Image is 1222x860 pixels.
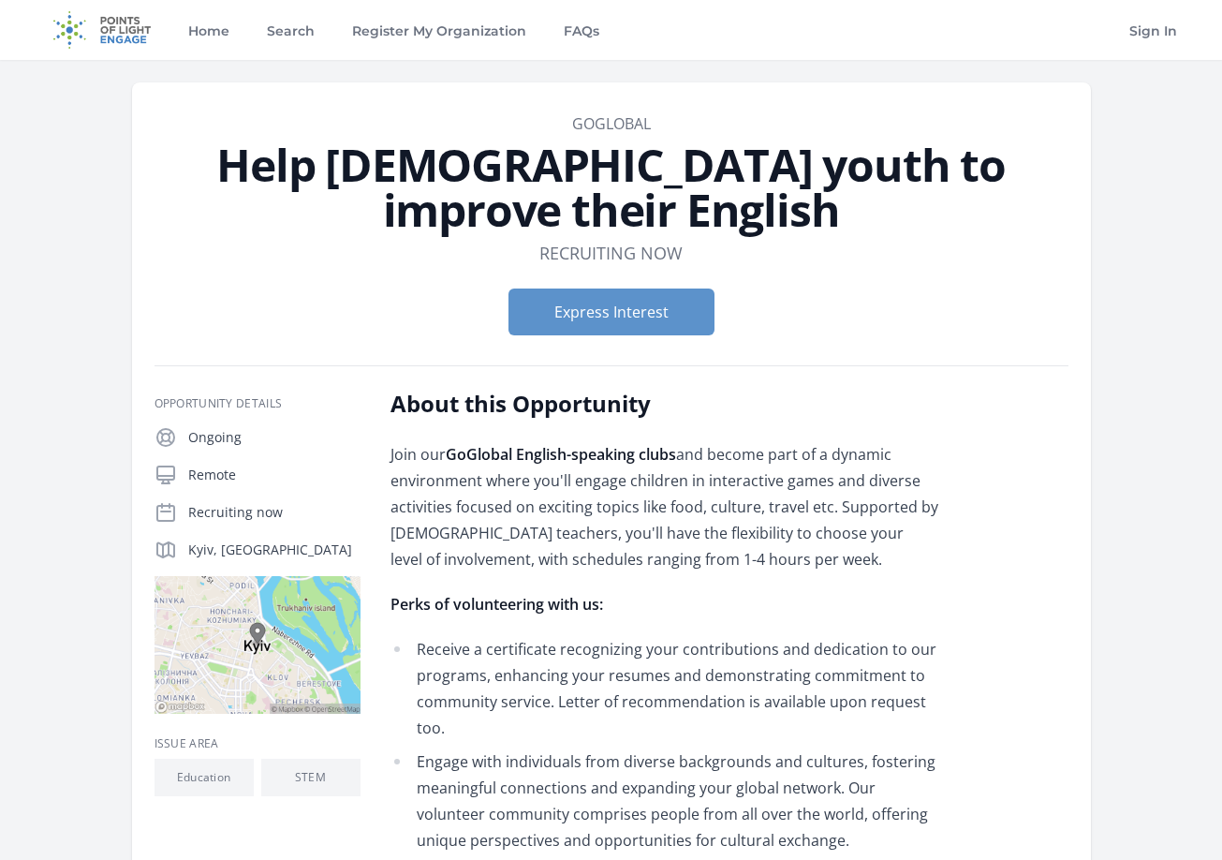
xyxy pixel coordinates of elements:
[155,736,361,751] h3: Issue area
[261,759,361,796] li: STEM
[446,444,676,465] strong: GoGlobal English-speaking clubs
[155,576,361,714] img: Map
[390,594,603,615] strong: Perks of volunteering with us:
[155,142,1068,232] h1: Help [DEMOGRAPHIC_DATA] youth to improve their English
[188,428,361,447] p: Ongoing
[155,759,254,796] li: Education
[390,636,938,741] li: Receive a certificate recognizing your contributions and dedication to our programs, enhancing yo...
[188,503,361,522] p: Recruiting now
[572,113,651,134] a: GoGlobal
[155,396,361,411] h3: Opportunity Details
[188,541,361,559] p: Kyiv, [GEOGRAPHIC_DATA]
[390,444,938,570] span: Join our and become part of a dynamic environment where you'll engage children in interactive gam...
[390,389,938,419] h2: About this Opportunity
[188,466,361,484] p: Remote
[539,240,683,266] dd: Recruiting now
[508,289,714,335] button: Express Interest
[390,749,938,853] li: Engage with individuals from diverse backgrounds and cultures, fostering meaningful connections a...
